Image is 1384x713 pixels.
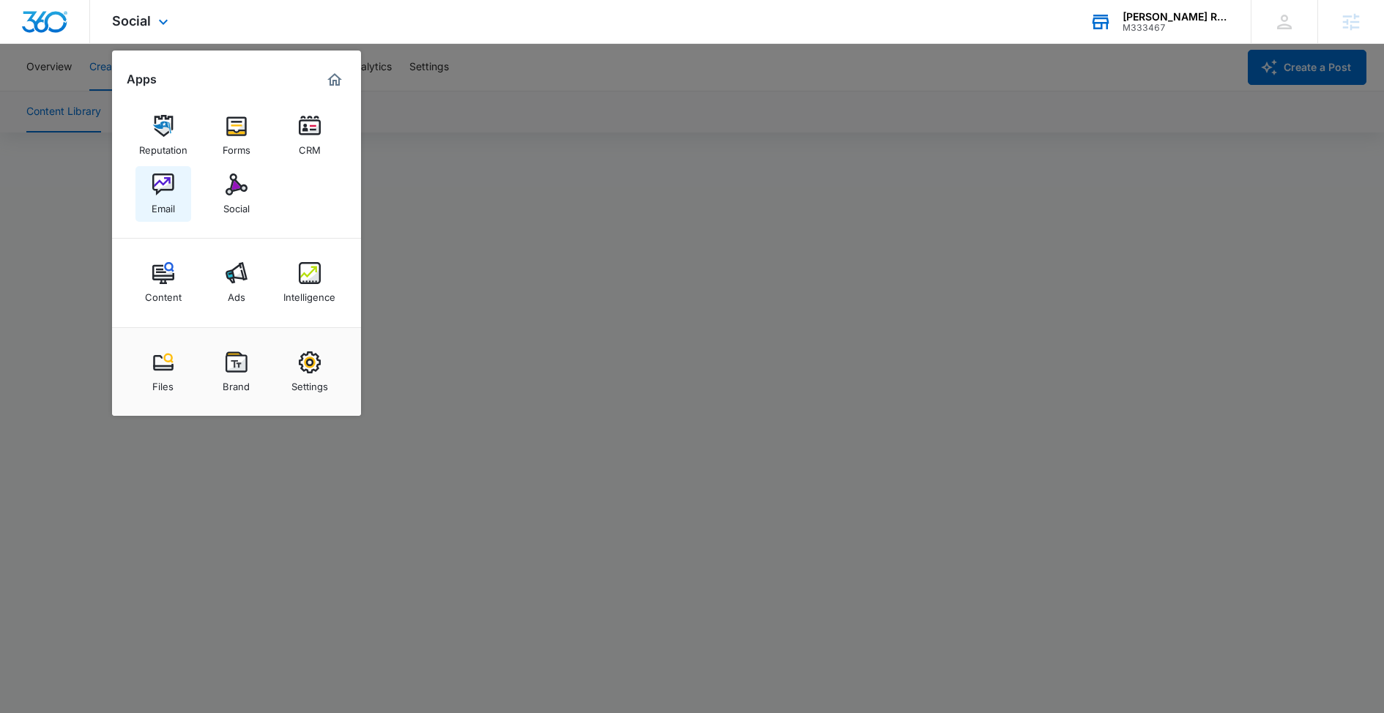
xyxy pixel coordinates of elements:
[209,255,264,310] a: Ads
[223,137,250,156] div: Forms
[282,344,338,400] a: Settings
[139,137,187,156] div: Reputation
[282,255,338,310] a: Intelligence
[323,68,346,92] a: Marketing 360® Dashboard
[282,108,338,163] a: CRM
[209,108,264,163] a: Forms
[223,373,250,392] div: Brand
[145,284,182,303] div: Content
[299,137,321,156] div: CRM
[209,344,264,400] a: Brand
[283,284,335,303] div: Intelligence
[127,72,157,86] h2: Apps
[135,108,191,163] a: Reputation
[135,166,191,222] a: Email
[152,373,174,392] div: Files
[209,166,264,222] a: Social
[228,284,245,303] div: Ads
[135,255,191,310] a: Content
[135,344,191,400] a: Files
[1123,23,1229,33] div: account id
[152,195,175,214] div: Email
[223,195,250,214] div: Social
[112,13,151,29] span: Social
[291,373,328,392] div: Settings
[1123,11,1229,23] div: account name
